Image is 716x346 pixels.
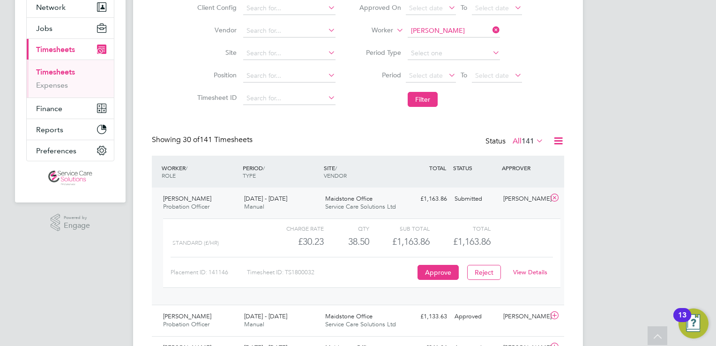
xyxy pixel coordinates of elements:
[513,268,547,276] a: View Details
[27,140,114,161] button: Preferences
[485,135,545,148] div: Status
[325,195,373,203] span: Maidstone Office
[679,308,709,338] button: Open Resource Center, 13 new notifications
[467,265,501,280] button: Reject
[247,265,415,280] div: Timesheet ID: TS1800032
[325,320,396,328] span: Service Care Solutions Ltd
[458,69,470,81] span: To
[36,125,63,134] span: Reports
[409,71,443,80] span: Select date
[36,146,76,155] span: Preferences
[243,172,256,179] span: TYPE
[240,159,321,184] div: PERIOD
[429,164,446,172] span: TOTAL
[244,312,287,320] span: [DATE] - [DATE]
[513,136,544,146] label: All
[522,136,534,146] span: 141
[321,159,403,184] div: SITE
[359,3,401,12] label: Approved On
[500,159,548,176] div: APPROVER
[194,3,237,12] label: Client Config
[243,69,336,83] input: Search for...
[402,309,451,324] div: £1,133.63
[458,1,470,14] span: To
[183,135,253,144] span: 141 Timesheets
[408,24,500,38] input: Search for...
[64,214,90,222] span: Powered by
[263,164,265,172] span: /
[453,236,491,247] span: £1,163.86
[244,203,264,211] span: Manual
[159,159,240,184] div: WORKER
[27,18,114,38] button: Jobs
[27,60,114,98] div: Timesheets
[36,81,68,90] a: Expenses
[171,265,247,280] div: Placement ID: 141146
[194,48,237,57] label: Site
[163,312,211,320] span: [PERSON_NAME]
[369,223,430,234] div: Sub Total
[324,234,369,249] div: 38.50
[194,71,237,79] label: Position
[408,92,438,107] button: Filter
[451,309,500,324] div: Approved
[27,119,114,140] button: Reports
[172,240,219,246] span: Standard (£/HR)
[36,3,66,12] span: Network
[408,47,500,60] input: Select one
[64,222,90,230] span: Engage
[402,191,451,207] div: £1,163.86
[500,309,548,324] div: [PERSON_NAME]
[475,4,509,12] span: Select date
[27,98,114,119] button: Finance
[26,171,114,186] a: Go to home page
[163,320,209,328] span: Probation Officer
[36,104,62,113] span: Finance
[475,71,509,80] span: Select date
[186,164,187,172] span: /
[335,164,337,172] span: /
[36,45,75,54] span: Timesheets
[351,26,393,35] label: Worker
[51,214,90,232] a: Powered byEngage
[263,223,324,234] div: Charge rate
[359,71,401,79] label: Period
[194,26,237,34] label: Vendor
[48,171,92,186] img: servicecare-logo-retina.png
[243,47,336,60] input: Search for...
[243,24,336,38] input: Search for...
[163,195,211,203] span: [PERSON_NAME]
[244,320,264,328] span: Manual
[325,203,396,211] span: Service Care Solutions Ltd
[36,68,75,76] a: Timesheets
[678,315,686,327] div: 13
[263,234,324,249] div: £30.23
[243,2,336,15] input: Search for...
[183,135,200,144] span: 30 of
[418,265,459,280] button: Approve
[369,234,430,249] div: £1,163.86
[324,172,347,179] span: VENDOR
[162,172,176,179] span: ROLE
[430,223,490,234] div: Total
[194,93,237,102] label: Timesheet ID
[500,191,548,207] div: [PERSON_NAME]
[451,191,500,207] div: Submitted
[409,4,443,12] span: Select date
[152,135,254,145] div: Showing
[325,312,373,320] span: Maidstone Office
[244,195,287,203] span: [DATE] - [DATE]
[27,39,114,60] button: Timesheets
[324,223,369,234] div: QTY
[359,48,401,57] label: Period Type
[36,24,52,33] span: Jobs
[163,203,209,211] span: Probation Officer
[451,159,500,176] div: STATUS
[243,92,336,105] input: Search for...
